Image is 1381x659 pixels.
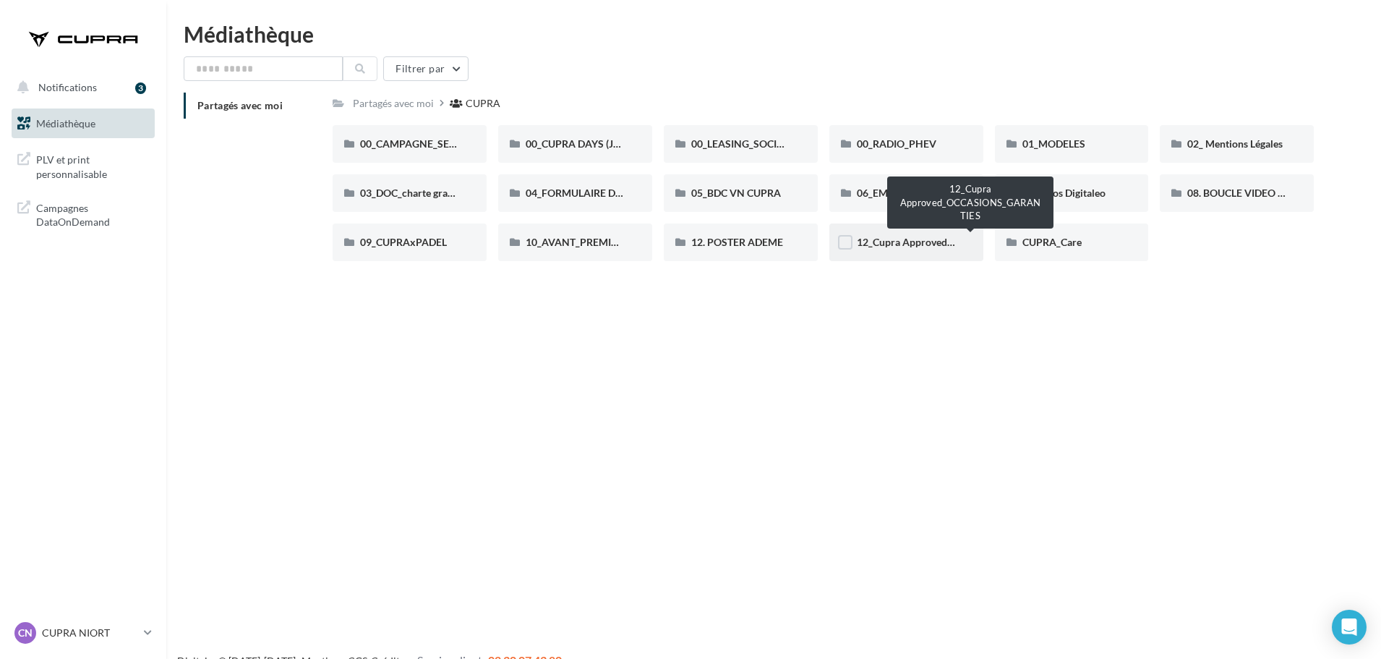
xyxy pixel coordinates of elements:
[857,137,936,150] span: 00_RADIO_PHEV
[360,137,495,150] span: 00_CAMPAGNE_SEPTEMBRE
[36,198,149,229] span: Campagnes DataOnDemand
[691,137,852,150] span: 00_LEASING_SOCIAL_ÉLECTRIQUE
[691,236,783,248] span: 12. POSTER ADEME
[353,96,434,111] div: Partagés avec moi
[184,23,1364,45] div: Médiathèque
[12,619,155,647] a: CN CUPRA NIORT
[42,626,138,640] p: CUPRA NIORT
[526,236,762,248] span: 10_AVANT_PREMIÈRES_CUPRA (VENTES PRIVEES)
[135,82,146,94] div: 3
[9,192,158,235] a: Campagnes DataOnDemand
[9,72,152,103] button: Notifications 3
[1332,610,1367,645] div: Open Intercom Messenger
[1022,236,1082,248] span: CUPRA_Care
[1187,137,1283,150] span: 02_ Mentions Légales
[857,187,1025,199] span: 06_EMAIL_TEMPLATE HTML CUPRA
[9,109,158,139] a: Médiathèque
[18,626,33,640] span: CN
[526,187,740,199] span: 04_FORMULAIRE DES DEMANDES CRÉATIVES
[1022,137,1085,150] span: 01_MODELES
[691,187,781,199] span: 05_BDC VN CUPRA
[857,236,1071,248] span: 12_Cupra Approved_OCCASIONS_GARANTIES
[36,150,149,181] span: PLV et print personnalisable
[383,56,469,81] button: Filtrer par
[38,81,97,93] span: Notifications
[360,187,550,199] span: 03_DOC_charte graphique et GUIDELINES
[1022,187,1106,199] span: 07_Tutos Digitaleo
[197,99,283,111] span: Partagés avec moi
[526,137,630,150] span: 00_CUPRA DAYS (JPO)
[466,96,500,111] div: CUPRA
[9,144,158,187] a: PLV et print personnalisable
[1187,187,1378,199] span: 08. BOUCLE VIDEO ECRAN SHOWROOM
[36,117,95,129] span: Médiathèque
[887,177,1053,229] div: 12_Cupra Approved_OCCASIONS_GARANTIES
[360,236,447,248] span: 09_CUPRAxPADEL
